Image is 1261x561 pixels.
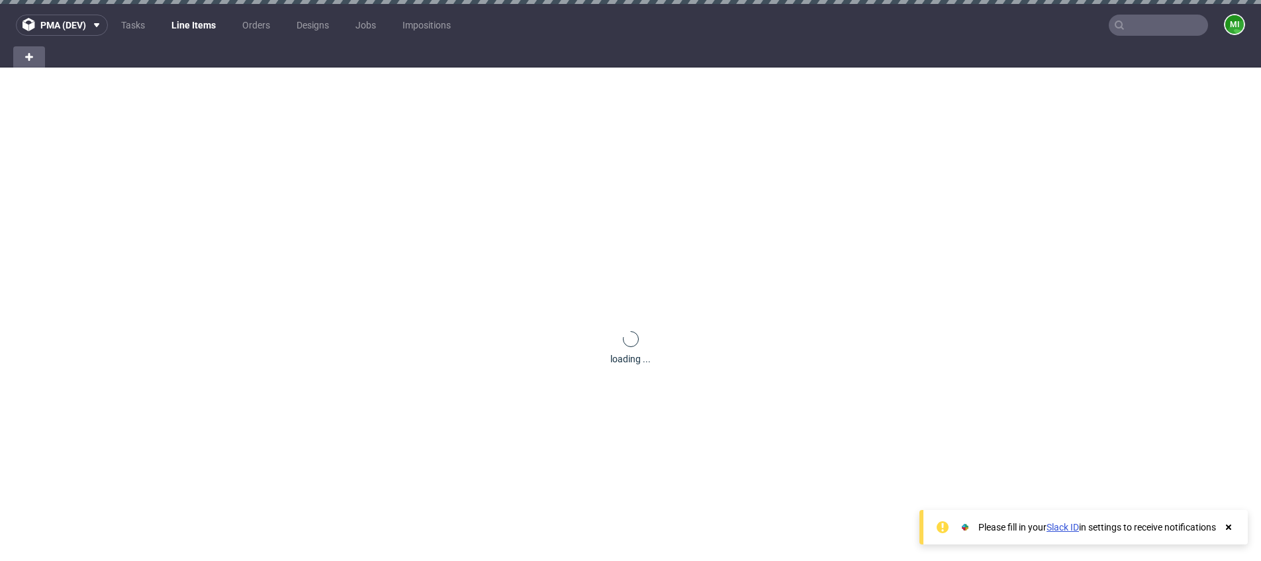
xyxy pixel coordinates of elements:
[978,521,1216,534] div: Please fill in your in settings to receive notifications
[1225,15,1244,34] figcaption: mi
[234,15,278,36] a: Orders
[958,521,972,534] img: Slack
[163,15,224,36] a: Line Items
[289,15,337,36] a: Designs
[348,15,384,36] a: Jobs
[395,15,459,36] a: Impositions
[40,21,86,30] span: pma (dev)
[113,15,153,36] a: Tasks
[610,352,651,366] div: loading ...
[1047,522,1079,533] a: Slack ID
[16,15,108,36] button: pma (dev)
